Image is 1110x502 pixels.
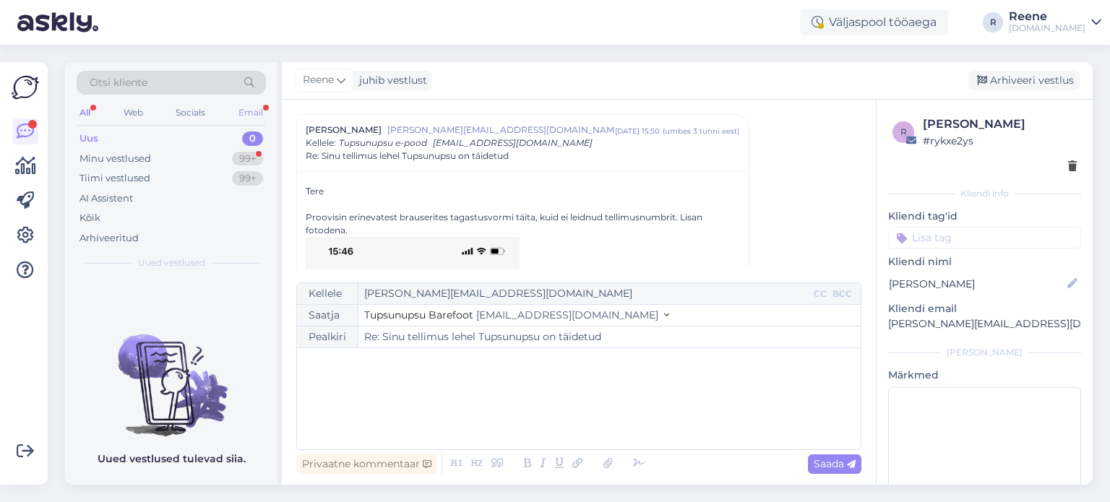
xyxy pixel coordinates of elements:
[1009,11,1085,22] div: Reene
[303,72,334,88] span: Reene
[242,131,263,146] div: 0
[888,227,1081,248] input: Lisa tag
[923,116,1077,133] div: [PERSON_NAME]
[296,454,437,474] div: Privaatne kommentaar
[79,171,150,186] div: Tiimi vestlused
[297,283,358,304] div: Kellele
[387,124,615,137] span: [PERSON_NAME][EMAIL_ADDRESS][DOMAIN_NAME]
[814,457,856,470] span: Saada
[121,103,146,122] div: Web
[811,287,830,300] div: CC
[888,368,1081,383] p: Märkmed
[306,124,382,137] span: [PERSON_NAME]
[364,308,473,321] span: Tupsunupsu Barefoot
[923,133,1077,149] div: # rykxe2ys
[339,137,427,148] span: Tupsunupsu e-pood
[306,150,509,163] span: Re: Sinu tellimus lehel Tupsunupsu on täidetud
[364,308,669,323] button: Tupsunupsu Barefoot [EMAIL_ADDRESS][DOMAIN_NAME]
[173,103,208,122] div: Socials
[77,103,93,122] div: All
[358,326,861,347] input: Write subject here...
[983,12,1003,33] div: R
[90,75,147,90] span: Otsi kliente
[297,326,358,347] div: Pealkiri
[79,231,139,246] div: Arhiveeritud
[1009,11,1101,34] a: Reene[DOMAIN_NAME]
[79,131,98,146] div: Uus
[888,346,1081,359] div: [PERSON_NAME]
[888,209,1081,224] p: Kliendi tag'id
[800,9,948,35] div: Väljaspool tööaega
[236,103,266,122] div: Email
[663,126,739,137] div: ( umbes 3 tunni eest )
[888,316,1081,332] p: [PERSON_NAME][EMAIL_ADDRESS][DOMAIN_NAME]
[900,126,907,137] span: r
[79,152,151,166] div: Minu vestlused
[306,137,336,148] span: Kellele :
[297,305,358,326] div: Saatja
[830,287,855,300] div: BCC
[232,171,263,186] div: 99+
[968,71,1080,90] div: Arhiveeri vestlus
[232,152,263,166] div: 99+
[79,191,133,206] div: AI Assistent
[358,283,811,304] input: Recepient...
[1009,22,1085,34] div: [DOMAIN_NAME]
[12,74,39,101] img: Askly Logo
[888,301,1081,316] p: Kliendi email
[476,308,658,321] span: [EMAIL_ADDRESS][DOMAIN_NAME]
[138,256,205,269] span: Uued vestlused
[98,451,246,467] p: Uued vestlused tulevad siia.
[888,187,1081,200] div: Kliendi info
[889,276,1064,292] input: Lisa nimi
[65,308,277,438] img: No chats
[433,137,593,148] span: [EMAIL_ADDRESS][DOMAIN_NAME]
[615,126,660,137] div: [DATE] 15:50
[353,73,427,88] div: juhib vestlust
[306,211,739,237] div: Proovisin erinevatest brauserites tagastusvormi täita, kuid ei leidnud tellimusnumbrit. Lisan fot...
[79,211,100,225] div: Kõik
[888,254,1081,269] p: Kliendi nimi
